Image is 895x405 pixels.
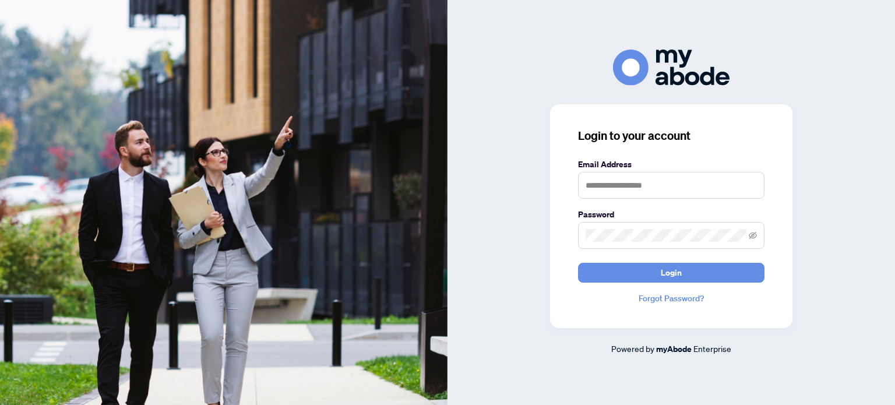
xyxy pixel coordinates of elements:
[613,50,730,85] img: ma-logo
[578,292,764,305] a: Forgot Password?
[578,263,764,283] button: Login
[578,128,764,144] h3: Login to your account
[578,158,764,171] label: Email Address
[693,343,731,354] span: Enterprise
[656,343,692,355] a: myAbode
[749,231,757,240] span: eye-invisible
[661,263,682,282] span: Login
[611,343,654,354] span: Powered by
[578,208,764,221] label: Password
